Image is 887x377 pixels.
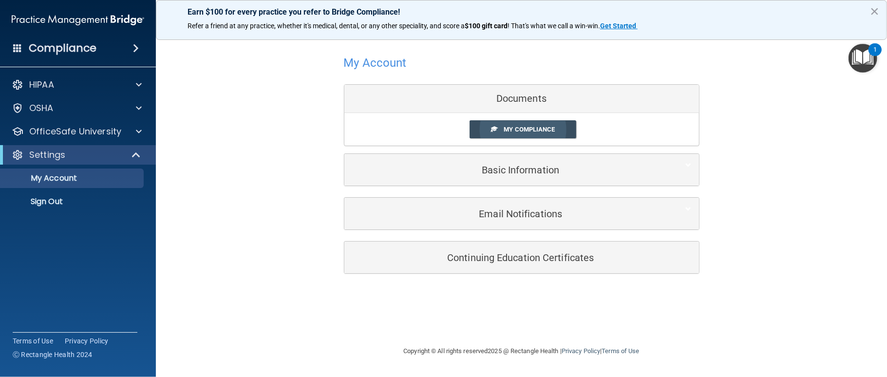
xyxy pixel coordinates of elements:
[29,126,121,137] p: OfficeSafe University
[29,102,54,114] p: OSHA
[344,85,699,113] div: Documents
[12,102,142,114] a: OSHA
[6,173,139,183] p: My Account
[29,79,54,91] p: HIPAA
[188,22,465,30] span: Refer a friend at any practice, whether it's medical, dental, or any other speciality, and score a
[465,22,508,30] strong: $100 gift card
[188,7,855,17] p: Earn $100 for every practice you refer to Bridge Compliance!
[562,347,600,355] a: Privacy Policy
[352,159,692,181] a: Basic Information
[13,336,53,346] a: Terms of Use
[13,350,93,359] span: Ⓒ Rectangle Health 2024
[12,79,142,91] a: HIPAA
[352,246,692,268] a: Continuing Education Certificates
[344,57,407,69] h4: My Account
[12,10,144,30] img: PMB logo
[6,197,139,207] p: Sign Out
[12,149,141,161] a: Settings
[602,347,639,355] a: Terms of Use
[600,22,638,30] a: Get Started
[352,165,662,175] h5: Basic Information
[870,3,879,19] button: Close
[65,336,109,346] a: Privacy Policy
[352,252,662,263] h5: Continuing Education Certificates
[352,203,692,225] a: Email Notifications
[29,149,65,161] p: Settings
[504,126,555,133] span: My Compliance
[600,22,636,30] strong: Get Started
[873,50,877,62] div: 1
[29,41,96,55] h4: Compliance
[849,44,877,73] button: Open Resource Center, 1 new notification
[344,336,699,367] div: Copyright © All rights reserved 2025 @ Rectangle Health | |
[12,126,142,137] a: OfficeSafe University
[352,208,662,219] h5: Email Notifications
[508,22,600,30] span: ! That's what we call a win-win.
